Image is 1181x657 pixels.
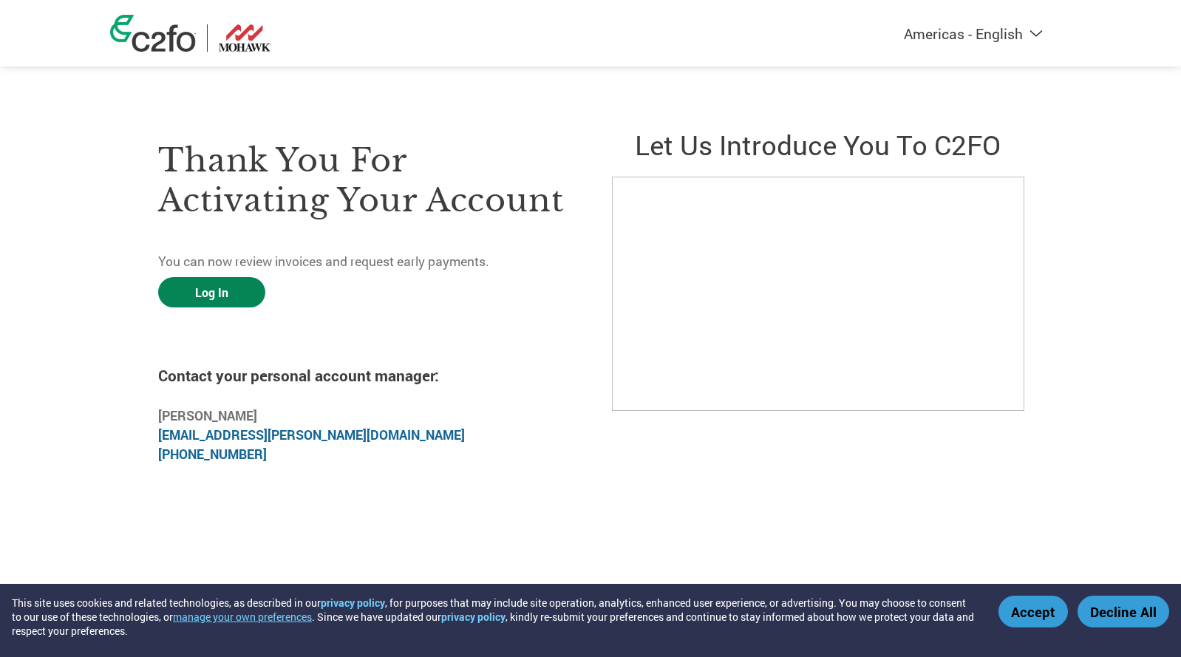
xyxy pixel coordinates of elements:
h3: Thank you for activating your account [158,140,569,220]
p: You can now review invoices and request early payments. [158,252,569,271]
h4: Contact your personal account manager: [158,365,569,386]
img: Mohawk [219,24,271,52]
a: privacy policy [441,610,506,624]
button: Decline All [1078,596,1169,627]
b: [PERSON_NAME] [158,407,257,424]
h2: Let us introduce you to C2FO [612,126,1023,163]
a: Log In [158,277,265,307]
img: c2fo logo [110,15,196,52]
button: Accept [998,596,1068,627]
button: manage your own preferences [173,610,312,624]
a: [PHONE_NUMBER] [158,446,267,463]
a: [EMAIL_ADDRESS][PERSON_NAME][DOMAIN_NAME] [158,426,465,443]
iframe: C2FO Introduction Video [612,177,1024,411]
div: This site uses cookies and related technologies, as described in our , for purposes that may incl... [12,596,977,638]
a: privacy policy [321,596,385,610]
